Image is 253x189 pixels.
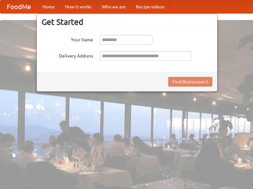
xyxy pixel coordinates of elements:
[60,0,97,13] a: How it works
[42,17,212,27] h3: Get Started
[42,51,93,59] label: Delivery Address
[97,0,131,13] a: Who we are
[168,77,212,87] button: Find Restaurants!
[42,35,93,43] label: Your Name
[131,0,170,13] a: Recipe videos
[37,0,60,13] a: Home
[0,0,37,13] a: FoodMe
